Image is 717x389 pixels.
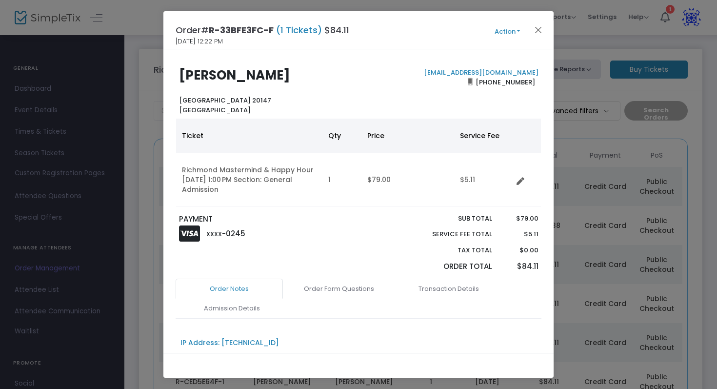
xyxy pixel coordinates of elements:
[176,279,283,299] a: Order Notes
[501,229,538,239] p: $5.11
[473,74,538,90] span: [PHONE_NUMBER]
[222,228,245,239] span: -0245
[180,338,279,348] div: IP Address: [TECHNICAL_ID]
[501,246,538,255] p: $0.00
[274,24,324,36] span: (1 Tickets)
[422,68,538,77] a: [EMAIL_ADDRESS][DOMAIN_NAME]
[409,246,492,255] p: Tax Total
[179,66,290,84] b: [PERSON_NAME]
[206,230,222,238] span: XXXX
[361,119,454,153] th: Price
[176,23,349,37] h4: Order# $84.11
[532,23,545,36] button: Close
[285,279,393,299] a: Order Form Questions
[454,119,513,153] th: Service Fee
[176,153,322,207] td: Richmond Mastermind & Happy Hour [DATE] 1:00 PM Section: General Admission
[176,119,322,153] th: Ticket
[178,298,285,319] a: Admission Details
[322,119,361,153] th: Qty
[179,96,271,115] b: [GEOGRAPHIC_DATA] 20147 [GEOGRAPHIC_DATA]
[501,261,538,272] p: $84.11
[361,153,454,207] td: $79.00
[176,37,223,46] span: [DATE] 12:22 PM
[395,279,502,299] a: Transaction Details
[179,214,354,225] p: PAYMENT
[478,26,537,37] button: Action
[409,229,492,239] p: Service Fee Total
[409,214,492,224] p: Sub total
[176,119,541,207] div: Data table
[322,153,361,207] td: 1
[454,153,513,207] td: $5.11
[209,24,274,36] span: R-33BFE3FC-F
[409,261,492,272] p: Order Total
[501,214,538,224] p: $79.00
